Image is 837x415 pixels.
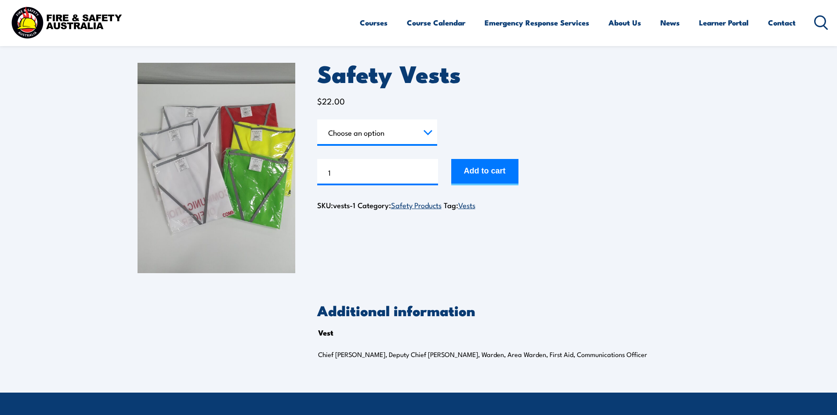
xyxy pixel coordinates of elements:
a: Safety Products [391,199,442,210]
span: vests-1 [333,199,355,210]
h2: Additional information [317,304,700,316]
a: Course Calendar [407,11,465,34]
a: About Us [609,11,641,34]
span: Tag: [444,199,475,210]
p: Chief [PERSON_NAME], Deputy Chief [PERSON_NAME], Warden, Area Warden, First Aid, Communications O... [318,350,671,359]
button: Add to cart [451,159,518,185]
a: Courses [360,11,388,34]
a: News [660,11,680,34]
a: Learner Portal [699,11,749,34]
bdi: 22.00 [317,95,345,107]
span: SKU: [317,199,355,210]
h1: Safety Vests [317,63,700,83]
img: Safety Vests [138,63,295,273]
input: Product quantity [317,159,438,185]
a: Emergency Response Services [485,11,589,34]
a: Contact [768,11,796,34]
span: $ [317,95,322,107]
span: Category: [358,199,442,210]
th: Vest [318,326,333,339]
a: Vests [458,199,475,210]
